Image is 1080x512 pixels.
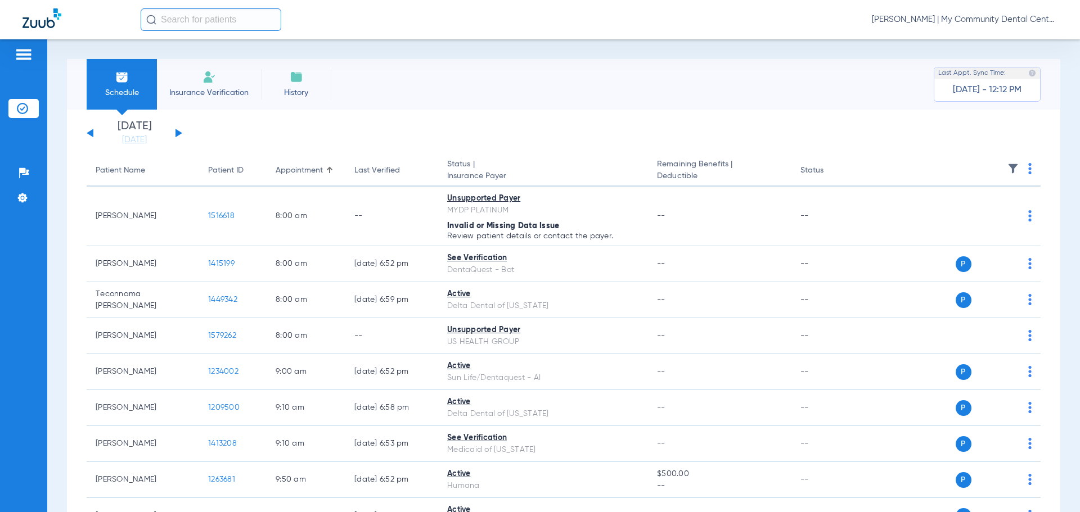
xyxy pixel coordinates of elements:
span: History [269,87,323,98]
td: [PERSON_NAME] [87,426,199,462]
td: -- [345,187,438,246]
div: Active [447,288,639,300]
td: 9:10 AM [267,426,345,462]
div: Active [447,360,639,372]
td: [DATE] 6:53 PM [345,426,438,462]
td: -- [791,282,867,318]
td: -- [791,462,867,498]
span: 1413208 [208,439,237,447]
span: Deductible [657,170,782,182]
span: -- [657,296,665,303]
span: -- [657,368,665,375]
img: hamburger-icon [15,48,33,61]
td: 8:00 AM [267,282,345,318]
td: [PERSON_NAME] [87,246,199,282]
span: P [956,292,971,308]
span: $500.00 [657,468,782,480]
div: Patient Name [96,165,190,176]
p: Review patient details or contact the payer. [447,232,639,240]
span: 1263681 [208,475,235,483]
div: See Verification [447,252,639,264]
span: 1516618 [208,212,235,220]
div: MYDP PLATINUM [447,205,639,216]
div: Unsupported Payer [447,324,639,336]
td: [PERSON_NAME] [87,354,199,390]
td: [DATE] 6:52 PM [345,246,438,282]
img: Search Icon [146,15,156,25]
input: Search for patients [141,8,281,31]
span: -- [657,260,665,268]
div: Appointment [276,165,323,176]
img: History [290,70,303,84]
span: P [956,472,971,488]
span: P [956,256,971,272]
span: 1579262 [208,332,236,339]
span: [PERSON_NAME] | My Community Dental Centers [872,14,1057,25]
img: filter.svg [1007,163,1019,174]
div: Last Verified [354,165,400,176]
div: Patient ID [208,165,258,176]
img: group-dot-blue.svg [1028,438,1032,449]
img: group-dot-blue.svg [1028,163,1032,174]
div: Appointment [276,165,336,176]
td: 8:00 AM [267,318,345,354]
td: -- [791,426,867,462]
div: US HEALTH GROUP [447,336,639,348]
div: Delta Dental of [US_STATE] [447,300,639,312]
div: Active [447,468,639,480]
span: -- [657,332,665,339]
span: Schedule [95,87,148,98]
img: last sync help info [1028,69,1036,77]
th: Status [791,155,867,187]
div: DentaQuest - Bot [447,264,639,276]
iframe: Chat Widget [1024,458,1080,512]
div: Delta Dental of [US_STATE] [447,408,639,420]
td: [PERSON_NAME] [87,462,199,498]
td: [DATE] 6:52 PM [345,354,438,390]
th: Remaining Benefits | [648,155,791,187]
div: Medicaid of [US_STATE] [447,444,639,456]
span: 1415199 [208,260,235,268]
div: Last Verified [354,165,429,176]
span: -- [657,404,665,411]
span: 1234002 [208,368,238,375]
li: [DATE] [101,121,168,146]
td: [DATE] 6:52 PM [345,462,438,498]
td: 8:00 AM [267,246,345,282]
td: -- [791,390,867,426]
span: P [956,436,971,452]
img: group-dot-blue.svg [1028,210,1032,221]
td: -- [791,354,867,390]
img: group-dot-blue.svg [1028,366,1032,377]
span: Invalid or Missing Data Issue [447,222,559,230]
a: [DATE] [101,134,168,146]
td: [DATE] 6:59 PM [345,282,438,318]
td: -- [345,318,438,354]
span: [DATE] - 12:12 PM [953,84,1021,96]
img: group-dot-blue.svg [1028,402,1032,413]
img: group-dot-blue.svg [1028,294,1032,305]
img: group-dot-blue.svg [1028,258,1032,269]
td: 9:10 AM [267,390,345,426]
th: Status | [438,155,648,187]
td: -- [791,187,867,246]
span: Last Appt. Sync Time: [938,67,1006,79]
span: -- [657,212,665,220]
span: -- [657,480,782,492]
td: -- [791,246,867,282]
span: -- [657,439,665,447]
td: [DATE] 6:58 PM [345,390,438,426]
span: Insurance Verification [165,87,253,98]
img: Zuub Logo [22,8,61,28]
img: Schedule [115,70,129,84]
td: -- [791,318,867,354]
td: 9:00 AM [267,354,345,390]
span: Insurance Payer [447,170,639,182]
div: Active [447,396,639,408]
span: 1209500 [208,404,240,411]
div: Sun Life/Dentaquest - AI [447,372,639,384]
td: 8:00 AM [267,187,345,246]
td: 9:50 AM [267,462,345,498]
span: P [956,364,971,380]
